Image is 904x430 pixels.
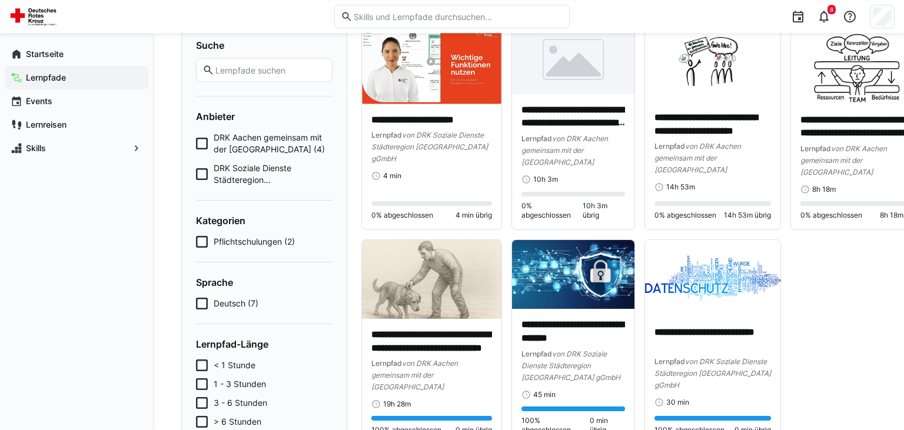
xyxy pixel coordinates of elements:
span: < 1 Stunde [214,359,255,371]
h4: Sprache [196,276,333,288]
span: von DRK Soziale Dienste Städteregion [GEOGRAPHIC_DATA] gGmbH [371,131,488,163]
img: image [362,25,501,104]
span: 4 min [383,171,401,181]
span: DRK Soziale Dienste Städteregion [GEOGRAPHIC_DATA] gGmbH (3) [214,162,333,186]
span: 0% abgeschlossen [654,211,716,220]
span: Lernpfad [371,131,402,139]
span: von DRK Aachen gemeinsam mit der [GEOGRAPHIC_DATA] [800,144,887,176]
span: Pflichtschulungen (2) [214,236,295,248]
img: image [362,240,501,319]
span: 0% abgeschlossen [521,201,582,220]
span: 19h 28m [383,399,411,409]
span: Lernpfad [654,142,685,151]
input: Skills und Lernpfade durchsuchen… [353,11,563,22]
span: > 6 Stunden [214,416,261,428]
span: DRK Aachen gemeinsam mit der [GEOGRAPHIC_DATA] (4) [214,132,333,155]
img: image [512,240,634,309]
span: 45 min [533,390,556,399]
h4: Suche [196,39,333,51]
span: 10h 3m übrig [583,201,625,220]
span: 30 min [666,398,689,407]
span: Lernpfad [654,357,685,366]
span: 14h 53m [666,182,695,192]
span: von DRK Aachen gemeinsam mit der [GEOGRAPHIC_DATA] [371,359,458,391]
span: 8 [830,6,833,13]
span: Lernpfad [521,349,552,358]
span: 0% abgeschlossen [800,211,862,220]
span: von DRK Soziale Dienste Städteregion [GEOGRAPHIC_DATA] gGmbH [654,357,771,389]
span: 4 min übrig [456,211,492,220]
h4: Anbieter [196,111,333,122]
span: von DRK Aachen gemeinsam mit der [GEOGRAPHIC_DATA] [521,134,608,166]
h4: Kategorien [196,215,333,226]
span: 10h 3m [533,175,558,184]
span: Deutsch (7) [214,298,258,309]
span: von DRK Soziale Dienste Städteregion [GEOGRAPHIC_DATA] gGmbH [521,349,620,382]
span: 14h 53m übrig [724,211,771,220]
span: 3 - 6 Stunden [214,397,267,409]
span: 0% abgeschlossen [371,211,433,220]
h4: Lernpfad-Länge [196,338,333,350]
span: Lernpfad [521,134,552,143]
img: image [645,240,781,316]
span: von DRK Aachen gemeinsam mit der [GEOGRAPHIC_DATA] [654,142,741,174]
img: image [645,25,781,102]
span: 8h 18m [812,185,836,194]
span: Lernpfad [371,359,402,368]
img: image [512,25,634,94]
span: 1 - 3 Stunden [214,378,266,390]
span: Lernpfad [800,144,831,153]
input: Lernpfade suchen [214,65,326,75]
